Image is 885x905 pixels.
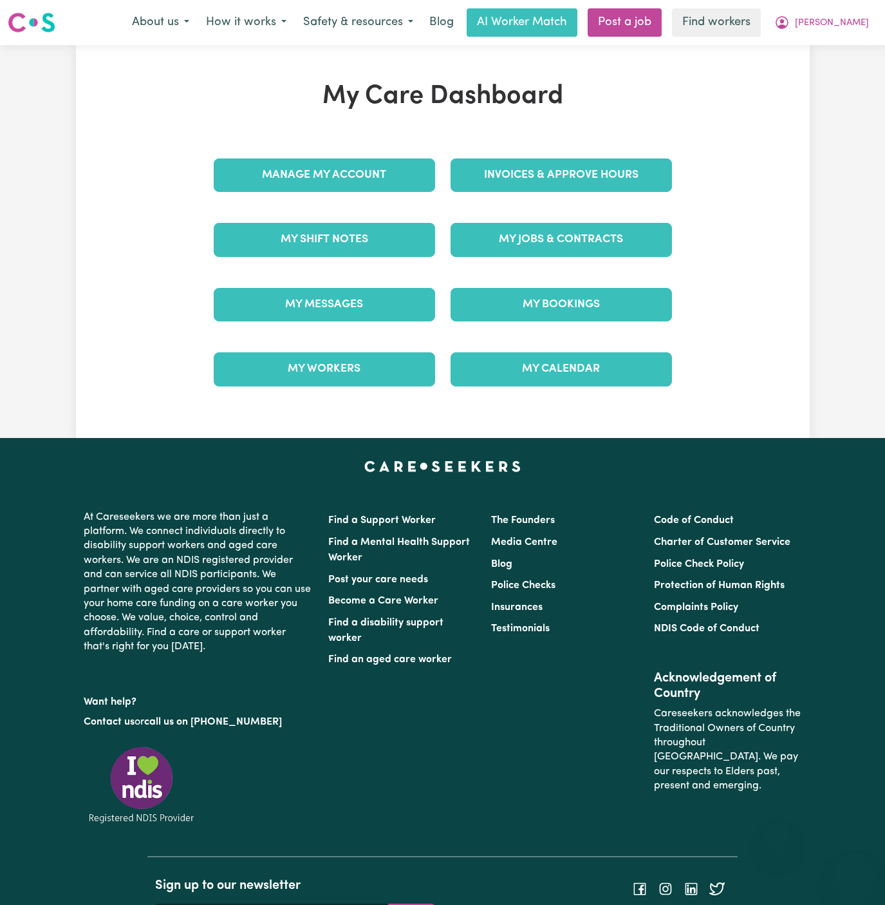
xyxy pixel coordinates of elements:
a: Follow Careseekers on Instagram [658,884,673,894]
a: Complaints Policy [654,602,738,613]
a: Manage My Account [214,158,435,192]
a: AI Worker Match [467,8,577,37]
p: Careseekers acknowledges the Traditional Owners of Country throughout [GEOGRAPHIC_DATA]. We pay o... [654,701,801,798]
a: My Jobs & Contracts [451,223,672,256]
img: Registered NDIS provider [84,745,200,825]
span: [PERSON_NAME] [795,16,869,30]
a: Find workers [672,8,761,37]
a: Follow Careseekers on LinkedIn [684,884,699,894]
a: Testimonials [491,624,550,634]
a: Find a Mental Health Support Worker [328,537,470,563]
a: Become a Care Worker [328,596,438,606]
a: Blog [491,559,512,569]
p: Want help? [84,690,313,709]
h2: Acknowledgement of Country [654,671,801,701]
a: Police Check Policy [654,559,744,569]
a: The Founders [491,515,555,526]
a: My Workers [214,352,435,386]
h1: My Care Dashboard [206,81,680,112]
a: Code of Conduct [654,515,734,526]
a: Contact us [84,717,135,727]
button: Safety & resources [295,9,422,36]
a: call us on [PHONE_NUMBER] [144,717,282,727]
a: Find a disability support worker [328,618,443,643]
a: Follow Careseekers on Twitter [709,884,725,894]
button: My Account [766,9,877,36]
a: Insurances [491,602,543,613]
p: or [84,710,313,734]
a: Post your care needs [328,575,428,585]
button: How it works [198,9,295,36]
a: My Shift Notes [214,223,435,256]
a: Careseekers home page [364,461,521,472]
a: My Messages [214,288,435,321]
h2: Sign up to our newsletter [155,878,434,893]
a: NDIS Code of Conduct [654,624,759,634]
img: Careseekers logo [8,11,55,34]
a: Post a job [588,8,662,37]
a: My Calendar [451,352,672,386]
button: About us [124,9,198,36]
a: Find a Support Worker [328,515,436,526]
iframe: Button to launch messaging window [834,853,875,895]
a: Media Centre [491,537,557,548]
iframe: Close message [765,823,790,848]
p: At Careseekers we are more than just a platform. We connect individuals directly to disability su... [84,505,313,660]
a: Charter of Customer Service [654,537,790,548]
a: My Bookings [451,288,672,321]
a: Police Checks [491,580,555,591]
a: Find an aged care worker [328,654,452,665]
a: Careseekers logo [8,8,55,37]
a: Invoices & Approve Hours [451,158,672,192]
a: Protection of Human Rights [654,580,785,591]
a: Blog [422,8,461,37]
a: Follow Careseekers on Facebook [632,884,647,894]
